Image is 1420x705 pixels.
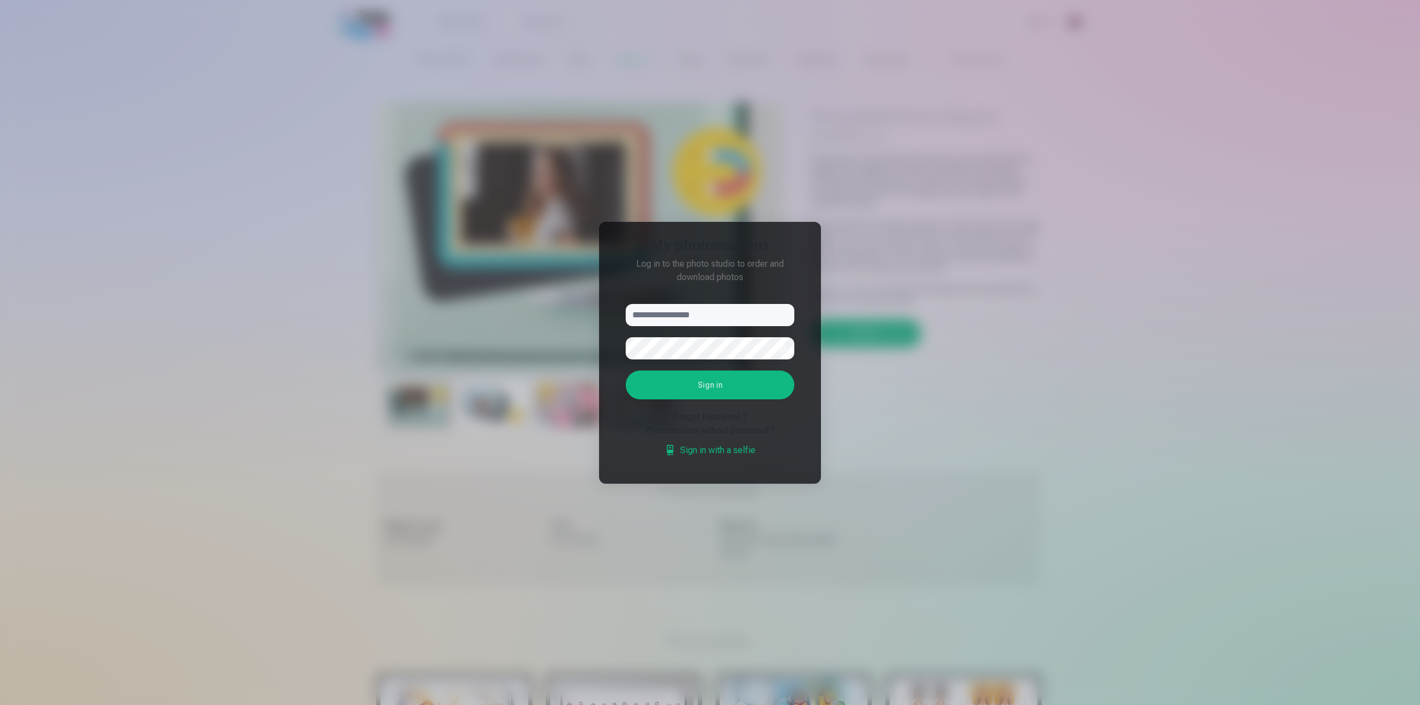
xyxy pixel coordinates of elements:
h4: My photosessions [615,237,805,257]
div: Forgot Password ? [626,410,794,424]
p: Log in to the photo studio to order and download photos [615,257,805,284]
button: Sign in [626,371,794,399]
a: Sign in with a selfie [665,444,755,457]
div: Photosession without password ? [626,424,794,437]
